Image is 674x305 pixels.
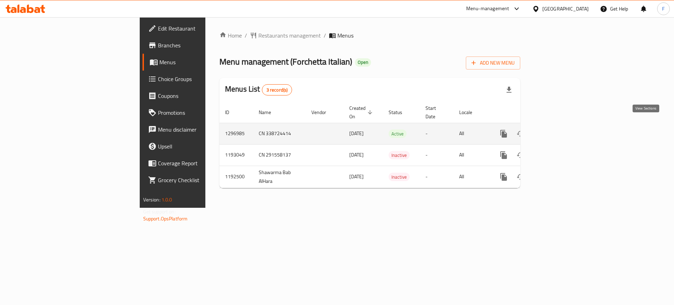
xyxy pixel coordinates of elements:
[495,168,512,185] button: more
[389,151,410,159] span: Inactive
[337,31,353,40] span: Menus
[158,159,247,167] span: Coverage Report
[219,102,568,188] table: enhanced table
[389,130,407,138] span: Active
[158,142,247,151] span: Upsell
[420,123,454,144] td: -
[143,87,252,104] a: Coupons
[262,87,292,93] span: 3 record(s)
[355,59,371,65] span: Open
[495,147,512,164] button: more
[454,144,490,166] td: All
[471,59,515,67] span: Add New Menu
[259,108,280,117] span: Name
[143,172,252,188] a: Grocery Checklist
[143,195,160,204] span: Version:
[662,5,665,13] span: F
[143,37,252,54] a: Branches
[253,123,306,144] td: CN 338724414
[389,108,411,117] span: Status
[158,108,247,117] span: Promotions
[466,5,509,13] div: Menu-management
[420,144,454,166] td: -
[349,150,364,159] span: [DATE]
[459,108,481,117] span: Locale
[225,108,238,117] span: ID
[466,57,520,69] button: Add New Menu
[143,155,252,172] a: Coverage Report
[501,81,517,98] div: Export file
[158,75,247,83] span: Choice Groups
[159,58,247,66] span: Menus
[225,84,292,95] h2: Menus List
[495,125,512,142] button: more
[512,125,529,142] button: Change Status
[490,102,568,123] th: Actions
[143,104,252,121] a: Promotions
[389,173,410,181] span: Inactive
[143,71,252,87] a: Choice Groups
[324,31,326,40] li: /
[143,207,176,216] span: Get support on:
[253,144,306,166] td: CN 291558137
[143,138,252,155] a: Upsell
[161,195,172,204] span: 1.0.0
[512,147,529,164] button: Change Status
[542,5,589,13] div: [GEOGRAPHIC_DATA]
[253,166,306,188] td: Shawarma Bab AlHara
[355,58,371,67] div: Open
[158,92,247,100] span: Coupons
[454,166,490,188] td: All
[250,31,321,40] a: Restaurants management
[143,121,252,138] a: Menu disclaimer
[143,20,252,37] a: Edit Restaurant
[349,129,364,138] span: [DATE]
[349,104,375,121] span: Created On
[143,54,252,71] a: Menus
[158,24,247,33] span: Edit Restaurant
[420,166,454,188] td: -
[425,104,445,121] span: Start Date
[454,123,490,144] td: All
[311,108,335,117] span: Vendor
[219,54,352,69] span: Menu management ( Forchetta Italian )
[158,41,247,49] span: Branches
[143,214,188,223] a: Support.OpsPlatform
[219,31,520,40] nav: breadcrumb
[158,125,247,134] span: Menu disclaimer
[262,84,292,95] div: Total records count
[512,168,529,185] button: Change Status
[158,176,247,184] span: Grocery Checklist
[258,31,321,40] span: Restaurants management
[349,172,364,181] span: [DATE]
